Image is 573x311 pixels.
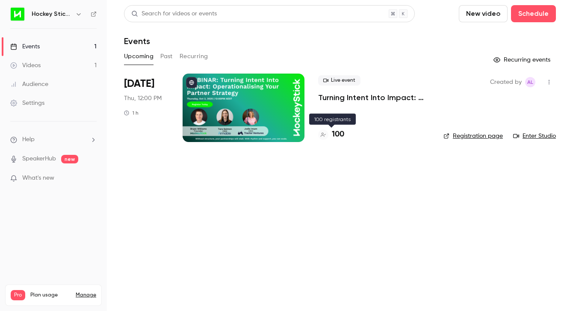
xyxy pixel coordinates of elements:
a: Turning Intent Into Impact: Operationalising Your Partner Strategy [318,92,430,103]
div: Search for videos or events [131,9,217,18]
span: AL [527,77,533,87]
span: Alison Logue [525,77,535,87]
span: Help [22,135,35,144]
a: 100 [318,129,344,140]
li: help-dropdown-opener [10,135,97,144]
a: SpeakerHub [22,154,56,163]
span: new [61,155,78,163]
button: Recurring events [490,53,556,67]
div: Audience [10,80,48,89]
button: Schedule [511,5,556,22]
span: Live event [318,75,360,86]
div: Events [10,42,40,51]
div: Oct 2 Thu, 12:00 PM (Australia/Melbourne) [124,74,169,142]
span: Pro [11,290,25,300]
iframe: Noticeable Trigger [86,175,97,182]
div: 1 h [124,110,139,116]
button: Recurring [180,50,208,63]
button: Upcoming [124,50,154,63]
span: Thu, 12:00 PM [124,94,162,103]
button: Past [160,50,173,63]
a: Manage [76,292,96,299]
img: Hockey Stick Advisory [11,7,24,21]
button: New video [459,5,508,22]
h1: Events [124,36,150,46]
span: Created by [490,77,522,87]
span: [DATE] [124,77,154,91]
div: Videos [10,61,41,70]
span: Plan usage [30,292,71,299]
a: Enter Studio [513,132,556,140]
span: What's new [22,174,54,183]
h6: Hockey Stick Advisory [32,10,72,18]
div: Settings [10,99,44,107]
h4: 100 [332,129,344,140]
a: Registration page [443,132,503,140]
